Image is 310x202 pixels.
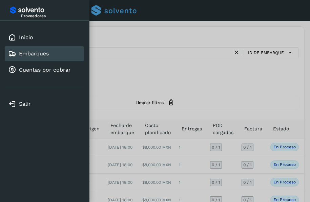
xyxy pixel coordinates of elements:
[19,50,49,57] a: Embarques
[5,62,84,77] div: Cuentas por cobrar
[19,34,33,41] a: Inicio
[5,97,84,111] div: Salir
[21,14,81,18] p: Proveedores
[19,101,31,107] a: Salir
[5,46,84,61] div: Embarques
[19,67,71,73] a: Cuentas por cobrar
[5,30,84,45] div: Inicio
